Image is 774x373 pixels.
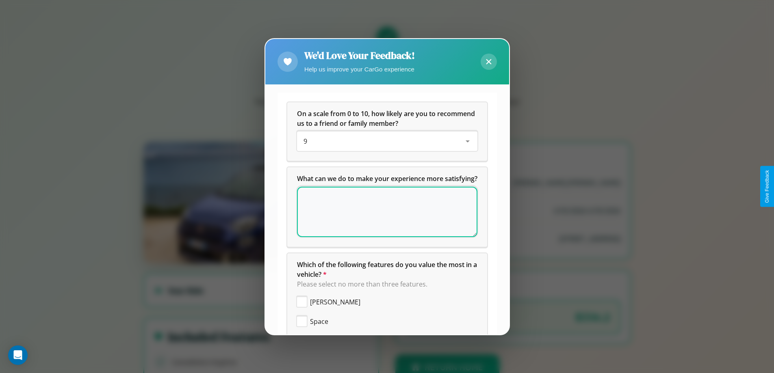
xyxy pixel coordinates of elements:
[304,49,415,62] h2: We'd Love Your Feedback!
[297,132,477,151] div: On a scale from 0 to 10, how likely are you to recommend us to a friend or family member?
[297,109,477,128] h5: On a scale from 0 to 10, how likely are you to recommend us to a friend or family member?
[304,64,415,75] p: Help us improve your CarGo experience
[764,170,770,203] div: Give Feedback
[297,174,477,183] span: What can we do to make your experience more satisfying?
[287,102,487,161] div: On a scale from 0 to 10, how likely are you to recommend us to a friend or family member?
[8,345,28,365] div: Open Intercom Messenger
[297,260,479,279] span: Which of the following features do you value the most in a vehicle?
[310,297,360,307] span: [PERSON_NAME]
[304,137,307,146] span: 9
[297,109,477,128] span: On a scale from 0 to 10, how likely are you to recommend us to a friend or family member?
[297,280,427,289] span: Please select no more than three features.
[310,317,328,326] span: Space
